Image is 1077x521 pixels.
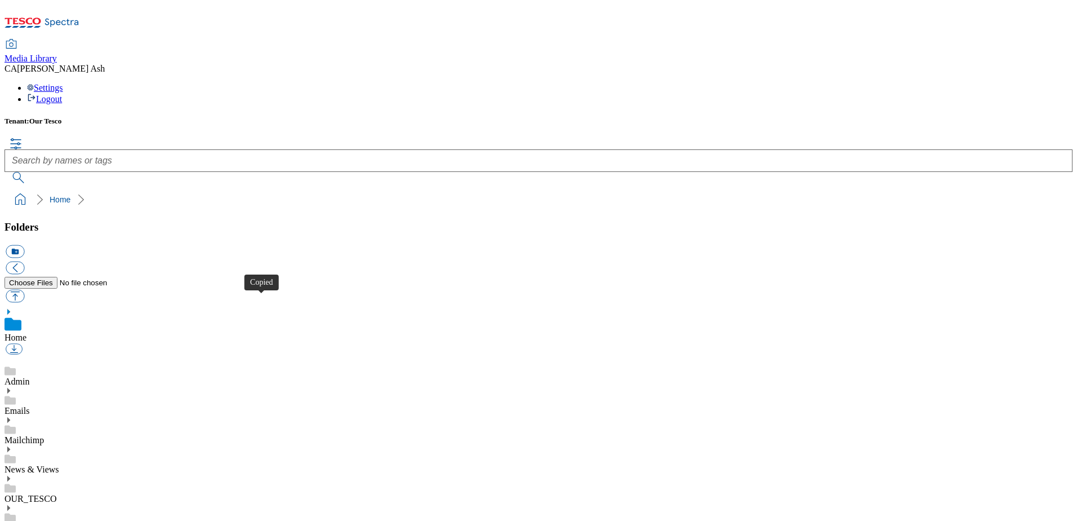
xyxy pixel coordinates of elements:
span: [PERSON_NAME] Ash [17,64,105,73]
a: Mailchimp [5,435,44,445]
a: Settings [27,83,63,92]
h3: Folders [5,221,1072,233]
a: Emails [5,406,29,416]
a: OUR_TESCO [5,494,56,504]
h5: Tenant: [5,117,1072,126]
span: CA [5,64,17,73]
span: Our Tesco [29,117,62,125]
a: Logout [27,94,62,104]
a: Home [5,333,26,342]
a: Media Library [5,40,57,64]
a: Admin [5,377,29,386]
nav: breadcrumb [5,189,1072,210]
a: Home [50,195,70,204]
a: home [11,191,29,209]
span: Media Library [5,54,57,63]
a: News & Views [5,465,59,474]
input: Search by names or tags [5,149,1072,172]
